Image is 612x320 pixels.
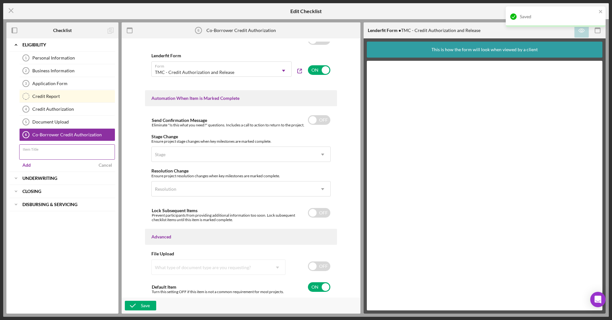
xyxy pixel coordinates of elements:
[368,28,401,33] b: Lenderfit Form •
[22,203,77,206] b: Disbursing & Servicing
[152,290,284,294] div: Turn this setting OFF if this item is not a common requirement for most projects.
[25,82,27,85] tspan: 3
[151,168,331,173] div: Resolution Change
[152,37,179,43] label: Custom Form
[99,160,112,170] div: Cancel
[19,64,115,77] a: 2Business Information
[151,234,331,239] div: Advanced
[152,213,308,222] div: Prevent participants from providing additional information too soon. Lock subsequent checklist it...
[32,132,115,137] div: Co-Borrower Credit Authorization
[19,90,115,103] a: Credit Report
[95,160,115,170] button: Cancel
[53,28,72,33] b: Checklist
[152,284,176,290] label: Default Item
[151,251,331,256] div: File Upload
[22,43,46,47] b: Eligibility
[152,208,197,213] label: Lock Subsequent Items
[25,56,27,60] tspan: 1
[151,134,331,139] div: Stage Change
[155,70,234,75] div: TMC - Credit Authorization and Release
[32,68,115,73] div: Business Information
[520,14,597,19] div: Saved
[590,292,606,307] div: Open Intercom Messenger
[155,187,176,192] div: Resolution
[151,139,331,144] div: Ensure project stage changes when key milestones are marked complete.
[152,117,207,123] label: Send Confirmation Message
[19,52,115,64] a: 1Personal Information
[23,145,115,152] label: Item Title
[25,120,27,124] tspan: 5
[32,94,115,99] div: Credit Report
[19,116,115,128] a: 5Document Upload
[141,301,150,310] div: Save
[151,174,331,178] div: Ensure project resolution changes when key milestones are marked complete.
[152,123,304,127] div: Eliminate "Is this what you need?" questions. Includes a call to action to return to the project.
[206,28,276,33] div: Co-Borrower Credit Authorization
[368,28,480,33] div: TMC - Credit Authorization and Release
[431,42,538,58] div: This is how the form will look when viewed by a client
[32,55,115,60] div: Personal Information
[125,301,156,310] button: Save
[373,67,597,304] iframe: Lenderfit form
[5,5,173,20] div: Please have the co-borrower fill and sign this form to allow for a credit pull.
[19,103,115,116] a: 4Credit Authorization
[22,160,31,170] div: Add
[151,96,331,101] div: Automation When Item is Marked Complete
[32,107,115,112] div: Credit Authorization
[22,176,57,180] b: Underwriting
[32,119,115,124] div: Document Upload
[5,5,173,20] body: Rich Text Area. Press ALT-0 for help.
[197,28,199,32] tspan: 6
[32,81,115,86] div: Application Form
[22,189,41,193] b: Closing
[19,160,34,170] button: Add
[19,128,115,141] a: 6Co-Borrower Credit Authorization
[151,53,181,58] b: Lenderfit Form
[290,8,322,14] h5: Edit Checklist
[25,133,27,137] tspan: 6
[155,152,165,157] div: Stage
[25,69,27,73] tspan: 2
[25,107,27,111] tspan: 4
[19,77,115,90] a: 3Application Form
[599,9,603,15] button: close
